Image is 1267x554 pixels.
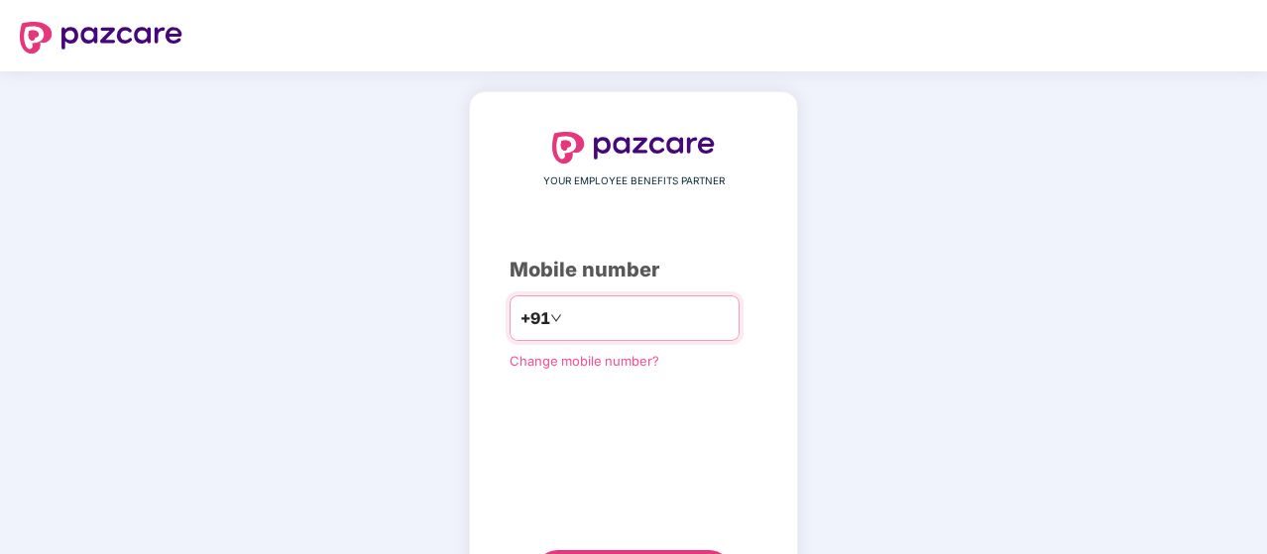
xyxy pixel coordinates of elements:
span: YOUR EMPLOYEE BENEFITS PARTNER [543,173,725,189]
a: Change mobile number? [510,353,659,369]
img: logo [20,22,182,54]
img: logo [552,132,715,164]
div: Mobile number [510,255,757,285]
span: down [550,312,562,324]
span: +91 [520,306,550,331]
